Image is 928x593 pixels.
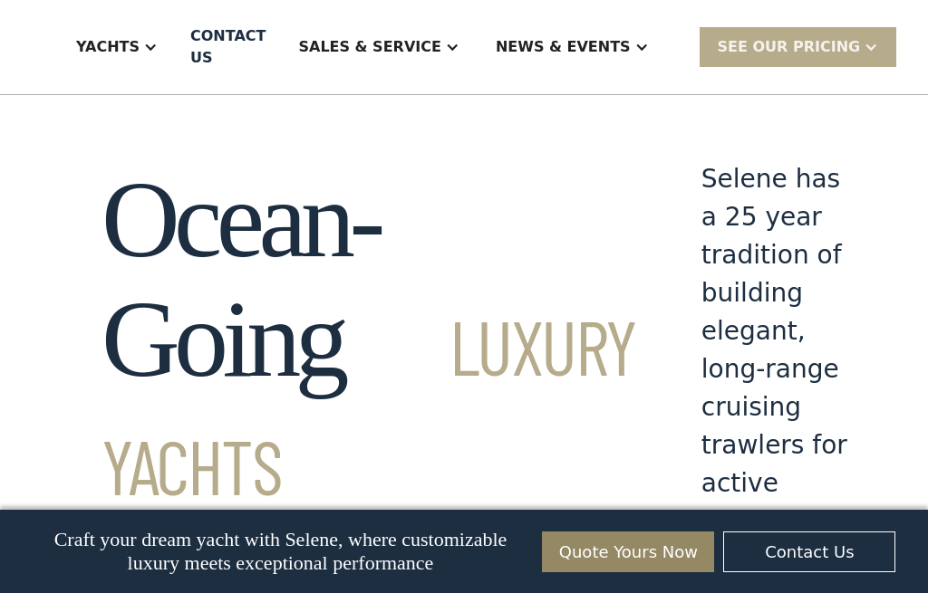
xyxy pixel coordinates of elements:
span: Luxury Yachts [101,300,636,511]
div: Selene has a 25 year tradition of building elegant, long-range cruising trawlers for active adven... [701,160,863,540]
div: Sales & Service [280,11,477,83]
div: Contact US [190,25,266,69]
div: Yachts [58,11,176,83]
p: Craft your dream yacht with Selene, where customizable luxury meets exceptional performance [33,528,529,575]
h1: Ocean-Going [101,160,636,519]
a: Quote Yours Now [542,531,714,572]
div: SEE Our Pricing [700,27,897,66]
div: Sales & Service [298,36,440,58]
div: News & EVENTS [496,36,631,58]
a: Contact Us [723,531,895,572]
div: Yachts [76,36,140,58]
div: SEE Our Pricing [718,36,861,58]
div: News & EVENTS [478,11,667,83]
